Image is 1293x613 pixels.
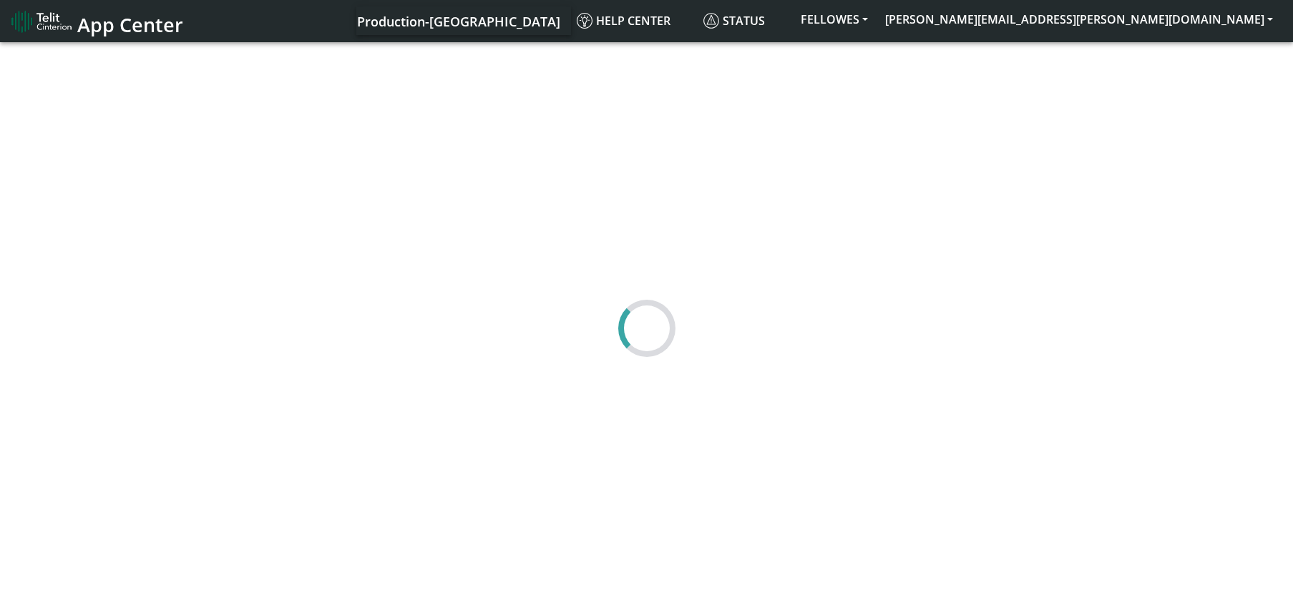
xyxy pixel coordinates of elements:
a: Your current platform instance [356,6,560,35]
span: Status [703,13,765,29]
a: Help center [571,6,698,35]
span: App Center [77,11,183,38]
span: Production-[GEOGRAPHIC_DATA] [357,13,560,30]
span: Help center [577,13,670,29]
img: knowledge.svg [577,13,592,29]
a: Status [698,6,792,35]
button: FELLOWES [792,6,877,32]
a: App Center [11,6,181,36]
img: logo-telit-cinterion-gw-new.png [11,10,72,33]
img: status.svg [703,13,719,29]
button: [PERSON_NAME][EMAIL_ADDRESS][PERSON_NAME][DOMAIN_NAME] [877,6,1282,32]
